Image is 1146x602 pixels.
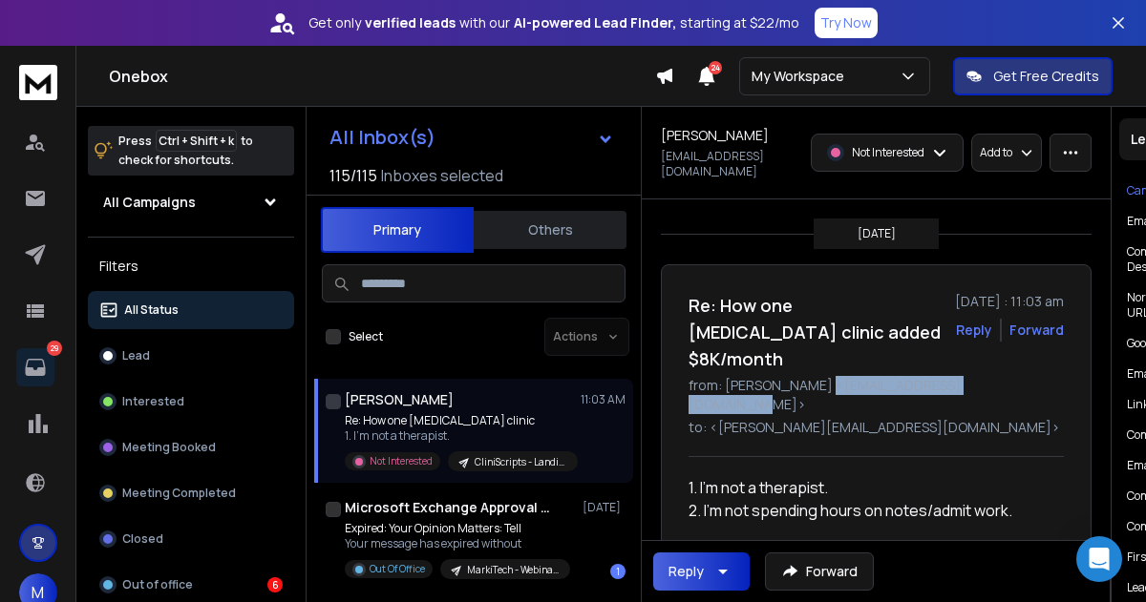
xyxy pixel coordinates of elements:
button: Interested [88,383,294,421]
span: 115 / 115 [329,164,377,187]
p: Add to [980,145,1012,160]
button: Closed [88,520,294,558]
p: 29 [47,341,62,356]
p: Interested [122,394,184,409]
strong: verified leads [365,13,456,32]
button: Get Free Credits [953,57,1113,95]
p: Not Interested [852,145,924,160]
div: 6 [267,577,283,592]
p: [DATE] [583,500,626,515]
p: [DATE] [858,226,896,241]
button: Reply [956,321,992,340]
span: Ctrl + Shift + k [156,130,237,152]
button: Lead [88,337,294,375]
p: [EMAIL_ADDRESS][DOMAIN_NAME] [661,149,799,179]
h3: Filters [88,253,294,280]
button: Primary [321,207,474,253]
div: Forward [1009,321,1064,340]
p: Get Free Credits [993,67,1099,86]
p: CliniScripts - Landing page outreach [475,455,566,469]
p: Expired: Your Opinion Matters: Tell [345,521,570,536]
p: Lead [122,348,150,363]
p: Meeting Booked [122,440,216,455]
h1: All Inbox(s) [329,128,435,147]
div: Reply [668,562,704,581]
p: from: [PERSON_NAME] <[EMAIL_ADDRESS][DOMAIN_NAME]> [689,376,1064,414]
p: Out of office [122,577,193,592]
button: All Campaigns [88,183,294,221]
button: Reply [653,552,750,591]
h1: Microsoft Exchange Approval Assistant [345,498,555,517]
button: All Inbox(s) [314,118,629,156]
p: [DATE] : 11:03 am [955,292,1064,311]
p: Not Interested [370,454,433,468]
h3: Inboxes selected [381,164,503,187]
p: All Status [124,302,179,318]
button: Meeting Booked [88,428,294,467]
p: My Workspace [752,67,852,86]
label: Select [349,329,383,344]
button: Others [474,209,626,251]
p: Meeting Completed [122,486,236,501]
p: 1. I'm not a therapist. [345,428,574,444]
p: Press to check for shortcuts. [118,132,253,170]
button: Forward [765,552,874,591]
p: Out Of Office [370,562,425,576]
p: Get only with our starting at $22/mo [308,13,799,32]
p: Your message has expired without [345,536,570,551]
p: Try Now [820,13,872,32]
h1: Onebox [109,65,655,88]
h1: [PERSON_NAME] [661,126,769,145]
span: 24 [709,61,722,74]
p: Re: How one [MEDICAL_DATA] clinic [345,413,574,428]
a: 29 [16,348,54,386]
p: to: <[PERSON_NAME][EMAIL_ADDRESS][DOMAIN_NAME]> [689,418,1064,437]
img: logo [19,65,57,100]
div: 1 [610,564,626,579]
p: Closed [122,531,163,547]
h1: Re: How one [MEDICAL_DATA] clinic added $8K/month [689,292,944,372]
p: 11:03 AM [581,392,626,407]
button: All Status [88,291,294,329]
div: Open Intercom Messenger [1076,536,1122,582]
p: MarkiTech - Webinar Selection Survey [467,563,559,577]
strong: AI-powered Lead Finder, [514,13,676,32]
h1: [PERSON_NAME] [345,390,454,409]
button: Try Now [815,8,878,38]
h1: All Campaigns [103,193,196,212]
button: Meeting Completed [88,474,294,512]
